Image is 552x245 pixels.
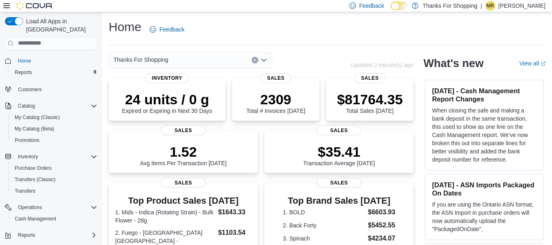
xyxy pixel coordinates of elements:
[8,185,101,197] button: Transfers
[15,230,38,240] button: Reports
[218,207,251,217] dd: $1643.33
[359,2,384,10] span: Feedback
[541,61,545,66] svg: External link
[2,100,101,112] button: Catalog
[11,186,38,196] a: Transfers
[8,123,101,135] button: My Catalog (Beta)
[498,1,545,11] p: [PERSON_NAME]
[15,230,97,240] span: Reports
[15,101,97,111] span: Catalog
[485,1,495,11] div: Matt Richardson
[2,229,101,241] button: Reports
[11,124,97,134] span: My Catalog (Beta)
[337,91,403,114] div: Total Sales [DATE]
[252,57,258,63] button: Clear input
[8,174,101,185] button: Transfers (Classic)
[15,165,52,171] span: Purchase Orders
[11,186,97,196] span: Transfers
[11,163,97,173] span: Purchase Orders
[11,67,97,77] span: Reports
[11,214,97,224] span: Cash Management
[2,55,101,67] button: Home
[432,200,537,233] p: If you are using the Ontario ASN format, the ASN Import in purchase orders will now automatically...
[11,175,59,184] a: Transfers (Classic)
[432,181,537,197] h3: [DATE] - ASN Imports Packaged On Dates
[480,1,482,11] p: |
[11,135,97,145] span: Promotions
[519,60,545,67] a: View allExternal link
[283,208,364,216] dt: 1. BOLD
[161,178,206,188] span: Sales
[246,91,305,114] div: Total # Invoices [DATE]
[140,144,227,166] div: Avg Items Per Transaction [DATE]
[283,221,364,229] dt: 2. Back Forty
[109,19,141,35] h1: Home
[15,56,34,66] a: Home
[432,87,537,103] h3: [DATE] - Cash Management Report Changes
[317,178,362,188] span: Sales
[15,126,54,132] span: My Catalog (Beta)
[15,69,32,76] span: Reports
[145,73,189,83] span: Inventory
[317,126,362,135] span: Sales
[2,83,101,95] button: Customers
[15,202,45,212] button: Operations
[261,57,267,63] button: Open list of options
[432,106,537,164] p: When closing the safe and making a bank deposit in the same transaction, this used to show as one...
[2,202,101,213] button: Operations
[283,234,364,243] dt: 3. Spinach
[2,151,101,162] button: Inventory
[246,91,305,108] p: 2309
[15,137,40,144] span: Promotions
[159,25,184,34] span: Feedback
[8,135,101,146] button: Promotions
[303,144,375,160] p: $35.41
[15,56,97,66] span: Home
[368,220,396,230] dd: $5452.55
[15,176,56,183] span: Transfers (Classic)
[303,144,375,166] div: Transaction Average [DATE]
[422,1,477,11] p: Thanks For Shopping
[260,73,291,83] span: Sales
[11,124,58,134] a: My Catalog (Beta)
[368,207,396,217] dd: $6603.93
[351,62,413,68] p: Updated 2 minute(s) ago
[8,112,101,123] button: My Catalog (Classic)
[114,55,168,65] span: Thanks For Shopping
[18,86,42,93] span: Customers
[15,101,38,111] button: Catalog
[8,162,101,174] button: Purchase Orders
[18,153,38,160] span: Inventory
[16,2,53,10] img: Cova
[283,196,395,206] h3: Top Brand Sales [DATE]
[11,112,97,122] span: My Catalog (Classic)
[11,214,59,224] a: Cash Management
[140,144,227,160] p: 1.52
[23,17,97,34] span: Load All Apps in [GEOGRAPHIC_DATA]
[15,152,41,162] button: Inventory
[161,126,206,135] span: Sales
[15,85,45,94] a: Customers
[146,21,188,38] a: Feedback
[122,91,212,108] p: 24 units / 0 g
[11,67,35,77] a: Reports
[337,91,403,108] p: $81764.35
[15,152,97,162] span: Inventory
[368,234,396,243] dd: $4234.07
[423,57,483,70] h2: What's new
[15,202,97,212] span: Operations
[18,103,35,109] span: Catalog
[8,213,101,225] button: Cash Management
[355,73,385,83] span: Sales
[18,58,31,64] span: Home
[11,175,97,184] span: Transfers (Classic)
[15,114,60,121] span: My Catalog (Classic)
[8,67,101,78] button: Reports
[115,208,215,225] dt: 1. Mids - Indica (Rotating Strain) - Bulk Flower - 28g
[15,216,56,222] span: Cash Management
[18,204,42,211] span: Operations
[487,1,494,11] span: MR
[15,84,97,94] span: Customers
[218,228,251,238] dd: $1103.54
